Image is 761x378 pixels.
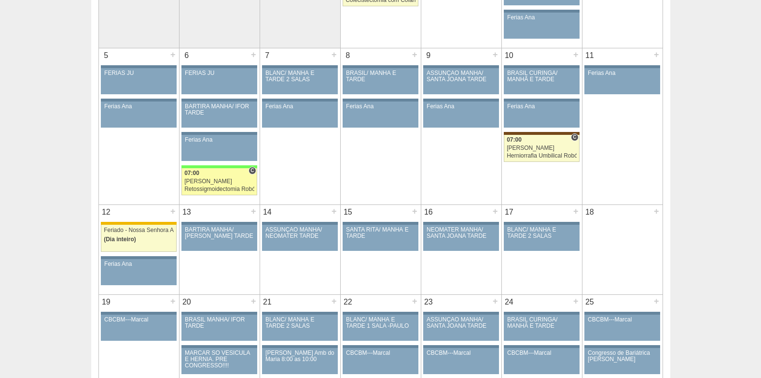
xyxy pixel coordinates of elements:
span: 07:00 [507,136,522,143]
div: ASSUNÇÃO MANHÃ/ SANTA JOANA TARDE [427,317,496,329]
div: BRASIL CURINGA/ MANHÃ E TARDE [507,317,576,329]
a: C 07:00 [PERSON_NAME] Herniorrafia Umbilical Robótica [504,135,579,162]
div: Key: Aviso [504,99,579,102]
div: + [249,48,258,61]
div: Key: Aviso [262,65,337,68]
div: Key: Aviso [423,345,498,348]
div: Key: Aviso [584,312,660,315]
div: + [411,48,419,61]
a: CBCBM---Marcal [423,348,498,374]
div: Key: Aviso [504,65,579,68]
div: Congresso de Bariátrica [PERSON_NAME] [588,350,657,363]
div: [PERSON_NAME] Amb do Maria 8:00 as 10:00 [265,350,334,363]
div: Key: Aviso [343,222,418,225]
div: FERIAS JU [104,70,173,76]
a: CBCBM---Marcal [584,315,660,341]
div: 6 [180,48,194,63]
div: + [411,205,419,218]
div: Key: Aviso [343,345,418,348]
a: Ferias Ana [504,13,579,39]
div: BARTIRA MANHÃ/ [PERSON_NAME] TARDE [185,227,254,239]
div: + [169,205,177,218]
div: Key: Aviso [101,312,176,315]
div: + [169,295,177,307]
div: Ferias Ana [346,103,415,110]
a: Congresso de Bariátrica [PERSON_NAME] [584,348,660,374]
div: + [572,295,580,307]
div: Ferias Ana [507,103,576,110]
div: 16 [421,205,436,219]
div: MARCAR SÓ VESICULA E HERNIA. PRE CONGRESSO!!!! [185,350,254,369]
div: + [249,295,258,307]
div: Key: Aviso [181,65,257,68]
div: 11 [582,48,597,63]
div: ASSUNÇÃO MANHÃ/ SANTA JOANA TARDE [427,70,496,83]
div: Key: Aviso [101,99,176,102]
div: Key: Aviso [423,65,498,68]
div: Retossigmoidectomia Robótica [184,186,254,192]
a: CBCBM---Marcal [101,315,176,341]
div: + [411,295,419,307]
div: 23 [421,295,436,309]
div: 10 [502,48,517,63]
a: ASSUNÇÃO MANHÃ/ SANTA JOANA TARDE [423,68,498,94]
a: CBCBM---Marcal [343,348,418,374]
div: Ferias Ana [588,70,657,76]
div: + [491,205,499,218]
div: BLANC/ MANHÃ E TARDE 1 SALA -PAULO [346,317,415,329]
div: 13 [180,205,194,219]
div: + [652,48,661,61]
a: Ferias Ana [584,68,660,94]
a: [PERSON_NAME] Amb do Maria 8:00 as 10:00 [262,348,337,374]
div: + [652,205,661,218]
div: BLANC/ MANHÃ E TARDE 2 SALAS [265,317,334,329]
div: + [330,205,338,218]
div: 14 [260,205,275,219]
div: Key: Aviso [343,312,418,315]
div: Feriado - Nossa Senhora Aparecida [104,227,174,233]
a: MARCAR SÓ VESICULA E HERNIA. PRE CONGRESSO!!!! [181,348,257,374]
div: Ferias Ana [265,103,334,110]
div: 24 [502,295,517,309]
a: ASSUNÇÃO MANHÃ/ NEOMATER TARDE [262,225,337,251]
a: Ferias Ana [423,102,498,128]
div: BLANC/ MANHÃ E TARDE 2 SALAS [507,227,576,239]
div: 8 [341,48,356,63]
div: Key: Aviso [101,65,176,68]
span: Consultório [249,167,256,174]
div: Ferias Ana [427,103,496,110]
div: Key: Aviso [423,312,498,315]
a: Ferias Ana [504,102,579,128]
div: Key: Aviso [181,345,257,348]
a: SANTA RITA/ MANHÃ E TARDE [343,225,418,251]
div: Key: Feriado [101,222,176,225]
a: BLANC/ MANHÃ E TARDE 2 SALAS [504,225,579,251]
div: Key: Brasil [181,165,257,168]
div: Key: Aviso [504,10,579,13]
a: Ferias Ana [343,102,418,128]
div: CBCBM---Marcal [104,317,173,323]
a: BLANC/ MANHÃ E TARDE 2 SALAS [262,68,337,94]
div: Key: Aviso [423,99,498,102]
div: BRASIL/ MANHÃ E TARDE [346,70,415,83]
div: 9 [421,48,436,63]
div: 22 [341,295,356,309]
div: Ferias Ana [185,137,254,143]
div: Key: Aviso [262,222,337,225]
span: 07:00 [184,170,199,176]
div: 25 [582,295,597,309]
div: ASSUNÇÃO MANHÃ/ NEOMATER TARDE [265,227,334,239]
a: Ferias Ana [101,102,176,128]
a: FERIAS JU [101,68,176,94]
div: + [249,205,258,218]
div: Key: Aviso [101,256,176,259]
div: Key: Aviso [262,312,337,315]
div: Key: Aviso [584,65,660,68]
div: 12 [99,205,114,219]
div: Key: Aviso [584,345,660,348]
div: BRASIL CURINGA/ MANHÃ E TARDE [507,70,576,83]
div: 17 [502,205,517,219]
div: SANTA RITA/ MANHÃ E TARDE [346,227,415,239]
div: Key: Aviso [343,65,418,68]
div: Key: Aviso [181,132,257,135]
